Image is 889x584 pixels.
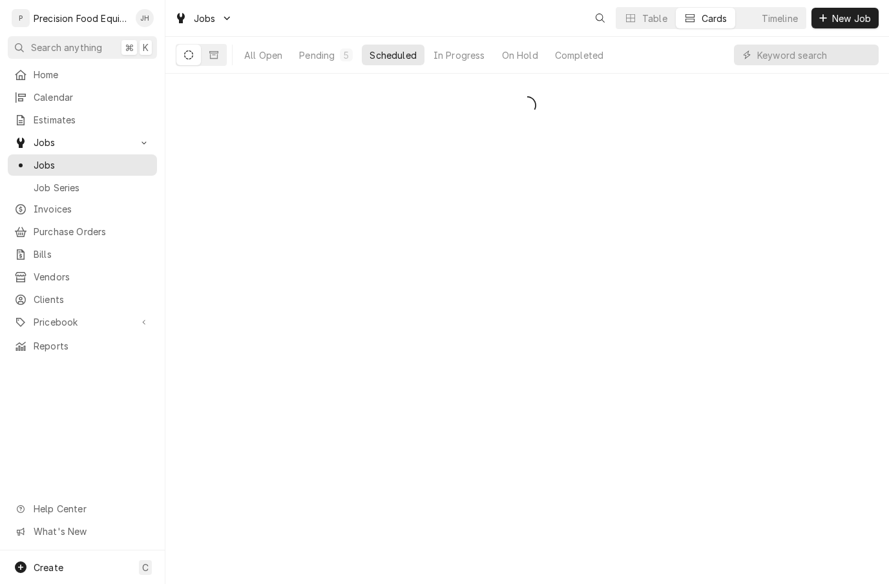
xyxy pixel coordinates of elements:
span: Invoices [34,202,151,216]
span: Create [34,562,63,573]
span: Home [34,68,151,81]
a: Go to Pricebook [8,311,157,333]
div: On Hold [502,48,538,62]
span: Vendors [34,270,151,284]
a: Estimates [8,109,157,130]
div: Cards [702,12,727,25]
span: Jobs [34,136,131,149]
span: C [142,561,149,574]
a: Invoices [8,198,157,220]
a: Jobs [8,154,157,176]
span: Jobs [194,12,216,25]
a: Go to Jobs [8,132,157,153]
a: Go to Help Center [8,498,157,519]
div: 5 [342,48,350,62]
div: Timeline [762,12,798,25]
div: Scheduled [370,48,416,62]
div: JH [136,9,154,27]
div: Precision Food Equipment LLC [34,12,129,25]
span: Jobs [34,158,151,172]
span: Loading... [518,92,536,119]
span: What's New [34,525,149,538]
div: Scheduled Jobs List Loading [165,92,889,119]
span: Estimates [34,113,151,127]
a: Go to Jobs [169,8,238,29]
span: ⌘ [125,41,134,54]
a: Job Series [8,177,157,198]
span: Search anything [31,41,102,54]
a: Purchase Orders [8,221,157,242]
div: In Progress [434,48,485,62]
div: Jason Hertel's Avatar [136,9,154,27]
a: Vendors [8,266,157,287]
span: Purchase Orders [34,225,151,238]
span: Help Center [34,502,149,516]
span: Pricebook [34,315,131,329]
span: Calendar [34,90,151,104]
a: Go to What's New [8,521,157,542]
a: Reports [8,335,157,357]
span: K [143,41,149,54]
span: Reports [34,339,151,353]
span: Bills [34,247,151,261]
div: P [12,9,30,27]
div: Completed [555,48,603,62]
span: New Job [830,12,873,25]
a: Clients [8,289,157,310]
button: Search anything⌘K [8,36,157,59]
div: All Open [244,48,282,62]
input: Keyword search [757,45,872,65]
button: Open search [590,8,611,28]
div: Pending [299,48,335,62]
a: Bills [8,244,157,265]
span: Job Series [34,181,151,194]
div: Table [642,12,667,25]
span: Clients [34,293,151,306]
button: New Job [811,8,879,28]
a: Calendar [8,87,157,108]
a: Home [8,64,157,85]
